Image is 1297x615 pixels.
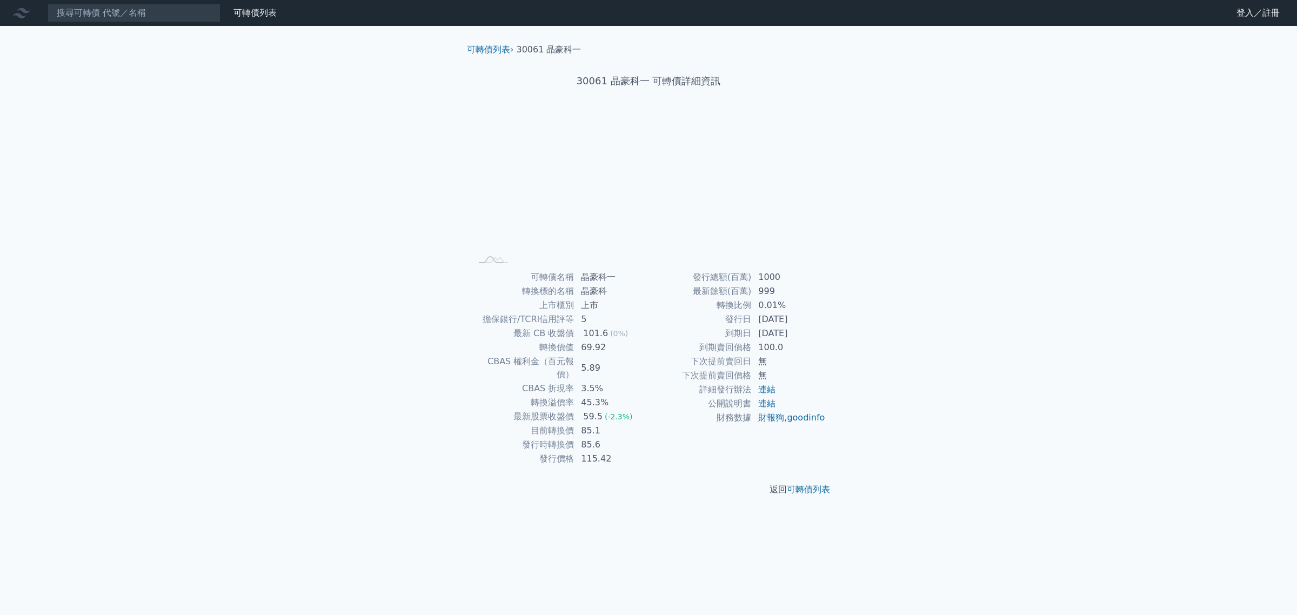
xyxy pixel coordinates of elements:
td: 轉換比例 [648,298,752,312]
td: [DATE] [752,312,826,326]
td: 3.5% [574,382,648,396]
a: 登入／註冊 [1228,4,1288,22]
a: 連結 [758,384,775,395]
td: 1000 [752,270,826,284]
td: 最新餘額(百萬) [648,284,752,298]
td: 擔保銀行/TCRI信用評等 [471,312,574,326]
li: › [467,43,513,56]
td: 上市櫃別 [471,298,574,312]
td: 100.0 [752,340,826,355]
a: 可轉債列表 [233,8,277,18]
td: 可轉債名稱 [471,270,574,284]
td: 無 [752,369,826,383]
td: 無 [752,355,826,369]
td: 5 [574,312,648,326]
a: 財報狗 [758,412,784,423]
td: 詳細發行辦法 [648,383,752,397]
td: 發行總額(百萬) [648,270,752,284]
td: , [752,411,826,425]
td: CBAS 權利金（百元報價） [471,355,574,382]
td: 到期賣回價格 [648,340,752,355]
td: 最新股票收盤價 [471,410,574,424]
td: 5.89 [574,355,648,382]
td: 最新 CB 收盤價 [471,326,574,340]
td: 到期日 [648,326,752,340]
span: (0%) [610,329,628,338]
td: 發行時轉換價 [471,438,574,452]
td: 上市 [574,298,648,312]
td: 下次提前賣回價格 [648,369,752,383]
td: 0.01% [752,298,826,312]
td: 轉換標的名稱 [471,284,574,298]
div: 59.5 [581,410,605,423]
p: 返回 [458,483,839,496]
a: 可轉債列表 [467,44,510,55]
td: 999 [752,284,826,298]
a: 可轉債列表 [787,484,830,494]
input: 搜尋可轉債 代號／名稱 [48,4,220,22]
span: (-2.3%) [605,412,633,421]
a: 連結 [758,398,775,409]
td: 下次提前賣回日 [648,355,752,369]
td: 69.92 [574,340,648,355]
td: CBAS 折現率 [471,382,574,396]
h1: 30061 晶豪科一 可轉債詳細資訊 [458,73,839,89]
td: 發行價格 [471,452,574,466]
li: 30061 晶豪科一 [517,43,581,56]
td: 公開說明書 [648,397,752,411]
td: 轉換價值 [471,340,574,355]
td: 晶豪科 [574,284,648,298]
td: 發行日 [648,312,752,326]
td: 晶豪科一 [574,270,648,284]
td: 目前轉換價 [471,424,574,438]
td: 45.3% [574,396,648,410]
td: 85.6 [574,438,648,452]
td: [DATE] [752,326,826,340]
div: 101.6 [581,327,610,340]
td: 115.42 [574,452,648,466]
td: 轉換溢價率 [471,396,574,410]
a: goodinfo [787,412,825,423]
td: 85.1 [574,424,648,438]
td: 財務數據 [648,411,752,425]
